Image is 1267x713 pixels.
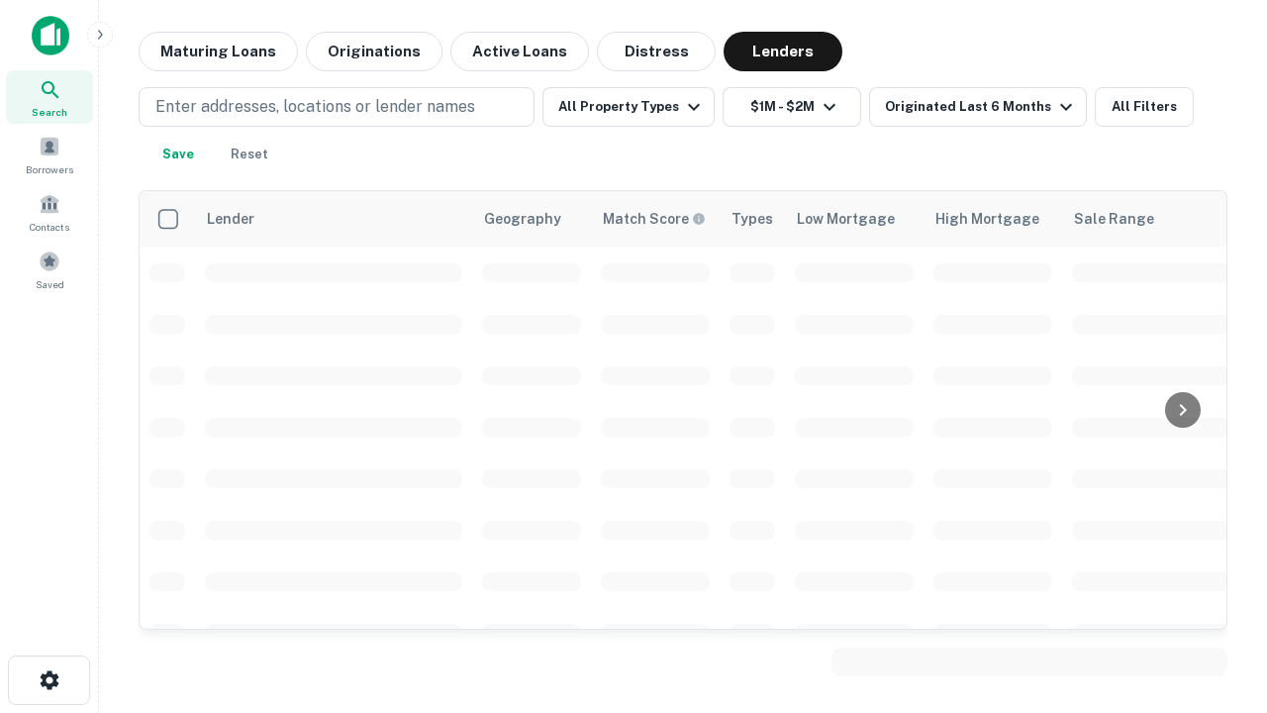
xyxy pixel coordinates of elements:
a: Search [6,70,93,124]
h6: Match Score [603,208,702,230]
button: $1M - $2M [723,87,861,127]
div: Geography [484,207,561,231]
div: Lender [207,207,254,231]
div: Capitalize uses an advanced AI algorithm to match your search with the best lender. The match sco... [603,208,706,230]
button: Reset [218,135,281,174]
div: Types [731,207,773,231]
th: Sale Range [1062,191,1240,247]
span: Search [32,104,67,120]
iframe: Chat Widget [1168,491,1267,586]
button: Distress [597,32,716,71]
a: Borrowers [6,128,93,181]
button: Originations [306,32,442,71]
div: Low Mortgage [797,207,895,231]
button: Originated Last 6 Months [869,87,1087,127]
th: High Mortgage [924,191,1062,247]
th: Low Mortgage [785,191,924,247]
th: Lender [195,191,472,247]
button: Maturing Loans [139,32,298,71]
span: Borrowers [26,161,73,177]
div: Originated Last 6 Months [885,95,1078,119]
button: Enter addresses, locations or lender names [139,87,535,127]
th: Geography [472,191,591,247]
button: All Filters [1095,87,1194,127]
div: High Mortgage [935,207,1039,231]
button: Active Loans [450,32,589,71]
p: Enter addresses, locations or lender names [155,95,475,119]
a: Saved [6,243,93,296]
button: Save your search to get updates of matches that match your search criteria. [146,135,210,174]
span: Contacts [30,219,69,235]
th: Types [720,191,785,247]
button: All Property Types [542,87,715,127]
div: Sale Range [1074,207,1154,231]
span: Saved [36,276,64,292]
a: Contacts [6,185,93,239]
img: capitalize-icon.png [32,16,69,55]
th: Capitalize uses an advanced AI algorithm to match your search with the best lender. The match sco... [591,191,720,247]
button: Lenders [724,32,842,71]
